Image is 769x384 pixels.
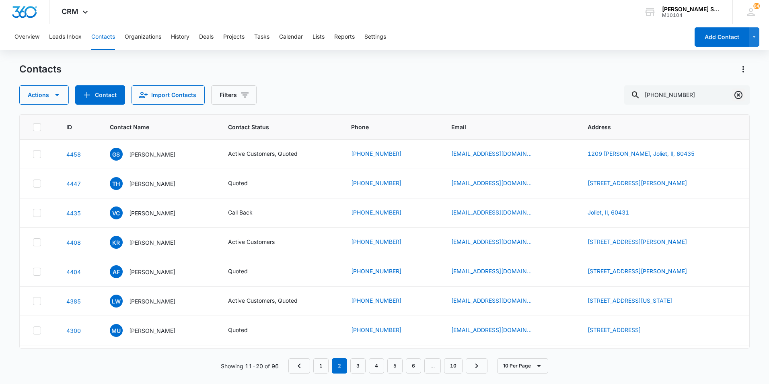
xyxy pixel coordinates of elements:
a: Page 10 [444,358,463,374]
a: Previous Page [288,358,310,374]
a: Navigate to contact details page for Guillermo Samano jr [66,151,81,158]
div: Contact Status - Active Customers - Select to Edit Field [228,237,289,247]
div: Active Customers, Quoted [228,149,298,158]
span: TH [110,177,123,190]
div: Contact Name - KATHY RINEY - Select to Edit Field [110,236,190,249]
p: [PERSON_NAME] [129,238,175,247]
p: [PERSON_NAME] [129,150,175,159]
button: Add Contact [75,85,125,105]
div: Address - 563 Mihelich Lane, Lockport, Il, 60441 - Select to Edit Field [588,267,701,277]
div: Address - 2306 sienna drive, Joliet, Illinois, 60431 - Select to Edit Field [588,296,687,306]
button: Projects [223,24,245,50]
a: [PHONE_NUMBER] [351,179,401,187]
div: Contact Name - Tom Hoekstra - Select to Edit Field [110,177,190,190]
div: Address - 16112 S Longcommon Ln, Plainfield, IL, 60586 - Select to Edit Field [588,326,655,335]
span: VC [110,206,123,219]
div: Email - kath22237@yahoo.com - Select to Edit Field [451,237,546,247]
em: 2 [332,358,347,374]
a: [EMAIL_ADDRESS][DOMAIN_NAME] [451,149,532,158]
div: Address - Joliet, Il, 60431 - Select to Edit Field [588,208,644,218]
span: LW [110,295,123,308]
p: [PERSON_NAME] [129,268,175,276]
div: Contact Status - Quoted - Select to Edit Field [228,326,262,335]
span: Phone [351,123,420,131]
div: Contact Name - Angela Florey - Select to Edit Field [110,265,190,278]
a: [EMAIL_ADDRESS][DOMAIN_NAME] [451,179,532,187]
p: [PERSON_NAME] [129,297,175,306]
span: MU [110,324,123,337]
div: Phone - (815) 592-5755 - Select to Edit Field [351,179,416,188]
p: [PERSON_NAME] [129,180,175,188]
nav: Pagination [288,358,487,374]
div: Email - junior1291@gmail.com - Select to Edit Field [451,149,546,159]
button: Actions [19,85,69,105]
a: [PHONE_NUMBER] [351,326,401,334]
a: Next Page [466,358,487,374]
span: CRM [62,7,78,16]
a: Page 4 [369,358,384,374]
div: Phone - (815) 405-3019 - Select to Edit Field [351,267,416,277]
button: 10 Per Page [497,358,548,374]
a: Page 5 [387,358,403,374]
button: Actions [737,63,750,76]
button: Overview [14,24,39,50]
a: [EMAIL_ADDRESS][DOMAIN_NAME] [451,237,532,246]
div: Quoted [228,179,248,187]
div: Email - Angelaflorey2021@gmail.com - Select to Edit Field [451,267,546,277]
button: Settings [364,24,386,50]
a: [EMAIL_ADDRESS][DOMAIN_NAME] [451,208,532,217]
a: [STREET_ADDRESS][US_STATE] [588,297,672,304]
div: Contact Status - Quoted - Select to Edit Field [228,267,262,277]
input: Search Contacts [624,85,750,105]
span: AF [110,265,123,278]
div: account name [662,6,721,12]
div: Call Back [228,208,253,217]
a: Navigate to contact details page for Vivian Clayton [66,210,81,217]
div: Quoted [228,326,248,334]
div: Contact Name - Lori Walker - Select to Edit Field [110,295,190,308]
span: Email [451,123,556,131]
a: [PHONE_NUMBER] [351,149,401,158]
button: Filters [211,85,257,105]
div: Email - tomhoeks@sbcglobal.net - Select to Edit Field [451,179,546,188]
p: [PERSON_NAME] [129,326,175,335]
div: Email - smilingladycw@yahoo.com - Select to Edit Field [451,296,546,306]
div: Phone - (815) 592-7907 - Select to Edit Field [351,237,416,247]
span: 84 [753,3,760,9]
div: Contact Name - Mike Urbanczyk - Select to Edit Field [110,324,190,337]
div: Email - murbancz@comcast.net - Select to Edit Field [451,326,546,335]
a: [EMAIL_ADDRESS][DOMAIN_NAME] [451,326,532,334]
span: KR [110,236,123,249]
div: Contact Status - Quoted - Select to Edit Field [228,179,262,188]
a: Navigate to contact details page for Lori Walker [66,298,81,305]
button: Reports [334,24,355,50]
div: Address - 1209 Agnes, Joliet, Il, 60435 - Select to Edit Field [588,149,709,159]
div: Quoted [228,267,248,275]
a: Page 6 [406,358,421,374]
button: Add Contact [695,27,749,47]
p: [PERSON_NAME] [129,209,175,217]
a: Joliet, Il, 60431 [588,209,629,216]
div: Phone - (815) 730-8428 - Select to Edit Field [351,208,416,218]
a: Page 1 [313,358,329,374]
a: [EMAIL_ADDRESS][DOMAIN_NAME] [451,267,532,275]
a: [PHONE_NUMBER] [351,237,401,246]
a: [STREET_ADDRESS] [588,326,641,333]
div: Phone - (815) 690-9656 - Select to Edit Field [351,296,416,306]
div: Address - 11345 McKenna Dr., FRANKFORT, IL, 60423 - Select to Edit Field [588,179,701,188]
a: Navigate to contact details page for KATHY RINEY [66,239,81,246]
a: [STREET_ADDRESS][PERSON_NAME] [588,238,687,245]
div: Contact Name - Guillermo Samano jr - Select to Edit Field [110,148,190,161]
button: Clear [732,89,745,101]
div: notifications count [753,3,760,9]
div: Contact Status - Active Customers, Quoted - Select to Edit Field [228,296,312,306]
div: account id [662,12,721,18]
a: [STREET_ADDRESS][PERSON_NAME] [588,180,687,186]
button: Leads Inbox [49,24,82,50]
button: Lists [313,24,325,50]
a: Page 3 [350,358,366,374]
div: Phone - (815) 585-3196 - Select to Edit Field [351,149,416,159]
div: Contact Status - Active Customers, Quoted - Select to Edit Field [228,149,312,159]
span: ID [66,123,79,131]
div: Address - 1600 MAYFIELD AVE, JOLIET, IL, 60435 - Select to Edit Field [588,237,701,247]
